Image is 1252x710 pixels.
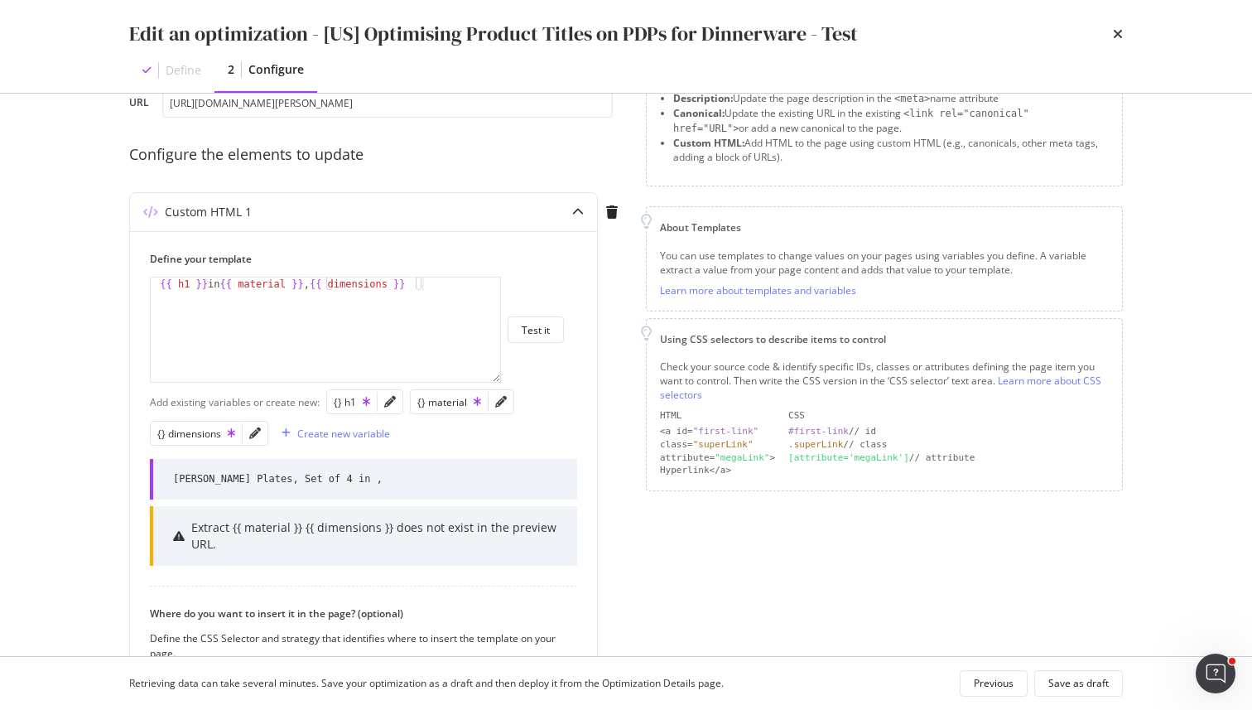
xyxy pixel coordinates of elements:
[417,395,481,409] div: {} material
[660,249,1109,277] div: You can use templates to change values on your pages using variables you define. A variable extra...
[162,89,613,118] input: https://www.example.com
[228,61,234,78] div: 2
[1034,670,1123,697] button: Save as draft
[974,676,1014,690] div: Previous
[960,670,1028,697] button: Previous
[788,409,1109,423] div: CSS
[417,392,481,412] button: {} material
[693,439,754,450] div: "superLink"
[297,427,390,441] div: Create new variable
[673,106,1109,136] li: Update the existing URL in the existing or add a new canonical to the page.
[660,438,775,452] div: class=
[788,425,1109,438] div: // id
[660,452,775,465] div: attribute= >
[173,472,383,486] div: [PERSON_NAME] Plates, Set of 4 in ,
[673,91,1109,106] li: Update the page description in the name attribute
[150,631,564,659] div: Define the CSS Selector and strategy that identifies where to insert the template on your page.
[129,676,724,690] div: Retrieving data can take several minutes. Save your optimization as a draft and then deploy it fr...
[249,427,261,439] div: pencil
[129,20,858,48] div: Edit an optimization - [US] Optimising Product Titles on PDPs for Dinnerware - Test
[673,106,725,120] strong: Canonical:
[150,252,564,266] label: Define your template
[894,93,930,104] span: <meta>
[522,323,550,337] div: Test it
[673,91,733,105] strong: Description:
[660,283,856,297] a: Learn more about templates and variables
[673,136,744,150] strong: Custom HTML:
[660,425,775,438] div: <a id=
[157,427,235,441] div: {} dimensions
[191,519,557,553] div: Extract {{ material }} {{ dimensions }} does not exist in the preview URL.
[165,204,252,220] div: Custom HTML 1
[384,396,396,408] div: pencil
[275,420,390,447] button: Create new variable
[1113,20,1123,48] div: times
[129,95,149,114] label: URL
[788,452,909,463] div: [attribute='megaLink']
[150,606,564,621] label: Where do you want to insert it in the page? (optional)
[334,392,370,412] button: {} h1
[715,452,769,463] div: "megaLink"
[150,395,320,409] div: Add existing variables or create new:
[788,426,849,437] div: #first-link
[673,136,1109,164] li: Add HTML to the page using custom HTML (e.g., canonicals, other meta tags, adding a block of URLs).
[673,108,1029,134] span: <link rel="canonical" href="URL">
[788,438,1109,452] div: // class
[495,396,507,408] div: pencil
[334,395,370,409] div: {} h1
[693,426,758,437] div: "first-link"
[660,220,1109,234] div: About Templates
[660,409,775,423] div: HTML
[660,464,775,477] div: Hyperlink</a>
[788,439,843,450] div: .superLink
[788,452,1109,465] div: // attribute
[1196,654,1235,693] iframe: Intercom live chat
[1048,676,1109,690] div: Save as draft
[508,316,564,343] button: Test it
[248,61,304,78] div: Configure
[660,374,1101,402] a: Learn more about CSS selectors
[660,332,1109,346] div: Using CSS selectors to describe items to control
[660,360,1109,402] div: Check your source code & identify specific IDs, classes or attributes defining the page item you ...
[129,144,626,166] div: Configure the elements to update
[166,62,201,79] div: Define
[157,423,235,443] button: {} dimensions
